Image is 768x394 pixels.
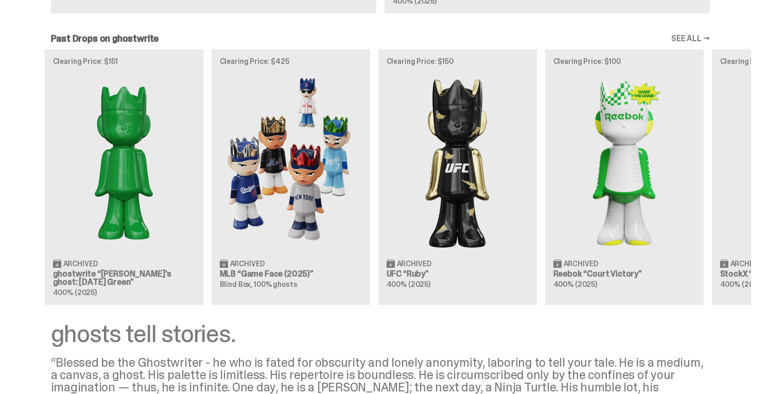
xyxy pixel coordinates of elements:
span: Archived [730,260,765,267]
span: 400% (2025) [553,280,597,289]
span: Archived [230,260,265,267]
span: 400% (2025) [720,280,764,289]
span: Archived [397,260,431,267]
span: 400% (2025) [387,280,430,289]
p: Clearing Price: $150 [387,58,529,65]
a: Clearing Price: $151 Schrödinger's ghost: Sunday Green Archived [45,49,203,305]
h3: Reebok “Court Victory” [553,270,695,278]
a: Clearing Price: $100 Court Victory Archived [545,49,704,305]
img: Schrödinger's ghost: Sunday Green [53,73,195,251]
h2: Past Drops on ghostwrite [51,34,159,43]
h3: MLB “Game Face (2025)” [220,270,362,278]
a: Clearing Price: $425 Game Face (2025) Archived [212,49,370,305]
img: Court Victory [553,73,695,251]
div: ghosts tell stories. [51,321,710,346]
h3: UFC “Ruby” [387,270,529,278]
p: Clearing Price: $151 [53,58,195,65]
span: Archived [564,260,598,267]
img: Game Face (2025) [220,73,362,251]
img: Ruby [387,73,529,251]
a: SEE ALL → [671,35,710,43]
h3: ghostwrite “[PERSON_NAME]'s ghost: [DATE] Green” [53,270,195,286]
p: Clearing Price: $100 [553,58,695,65]
span: 100% ghosts [254,280,297,289]
a: Clearing Price: $150 Ruby Archived [378,49,537,305]
span: 400% (2025) [53,288,97,297]
p: Clearing Price: $425 [220,58,362,65]
span: Archived [63,260,98,267]
span: Blind Box, [220,280,253,289]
